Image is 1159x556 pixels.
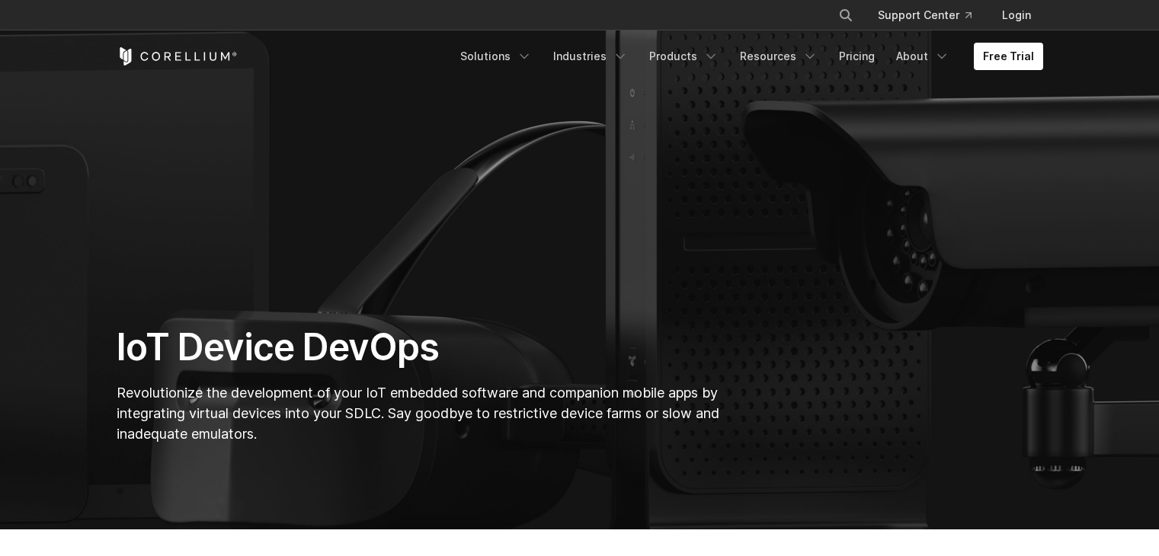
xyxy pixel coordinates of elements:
[866,2,984,29] a: Support Center
[117,324,724,370] h1: IoT Device DevOps
[117,47,238,66] a: Corellium Home
[974,43,1043,70] a: Free Trial
[820,2,1043,29] div: Navigation Menu
[887,43,959,70] a: About
[451,43,1043,70] div: Navigation Menu
[451,43,541,70] a: Solutions
[990,2,1043,29] a: Login
[731,43,827,70] a: Resources
[830,43,884,70] a: Pricing
[640,43,728,70] a: Products
[117,385,719,442] span: Revolutionize the development of your IoT embedded software and companion mobile apps by integrat...
[544,43,637,70] a: Industries
[832,2,860,29] button: Search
